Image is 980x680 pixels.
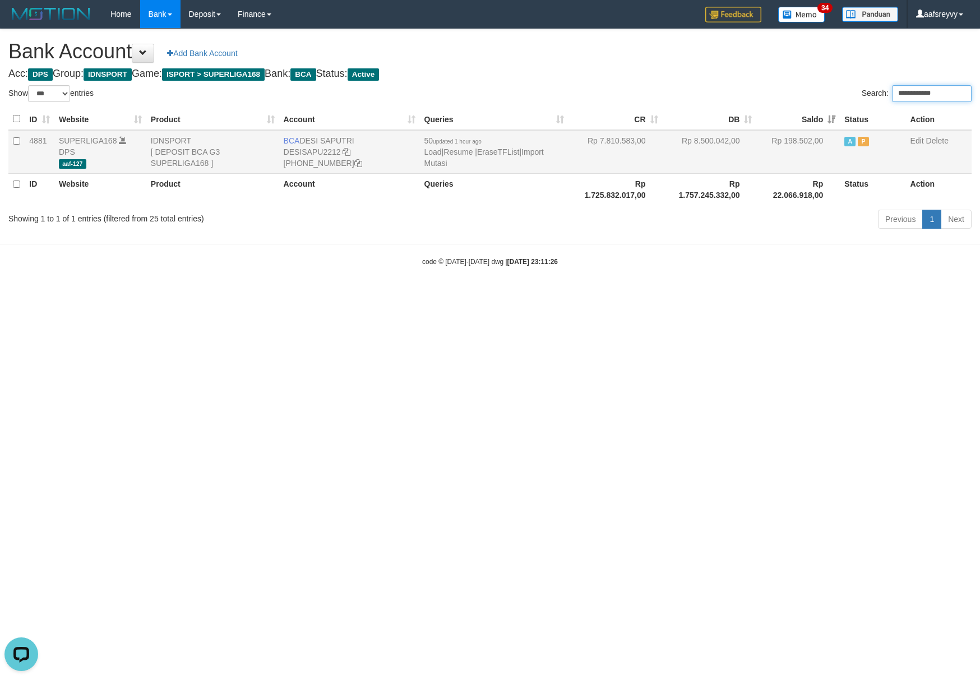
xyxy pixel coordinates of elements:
[284,147,341,156] a: DESISAPU2212
[568,173,663,205] th: Rp 1.725.832.017,00
[279,173,420,205] th: Account
[290,68,316,81] span: BCA
[705,7,761,22] img: Feedback.jpg
[858,137,869,146] span: Paused
[162,68,265,81] span: ISPORT > SUPERLIGA168
[348,68,380,81] span: Active
[59,136,117,145] a: SUPERLIGA168
[4,4,38,38] button: Open LiveChat chat widget
[420,108,568,130] th: Queries: activate to sort column ascending
[778,7,825,22] img: Button%20Memo.svg
[422,258,558,266] small: code © [DATE]-[DATE] dwg |
[354,159,362,168] a: Copy 4062280453 to clipboard
[8,40,972,63] h1: Bank Account
[663,130,757,174] td: Rp 8.500.042,00
[28,85,70,102] select: Showentries
[343,147,350,156] a: Copy DESISAPU2212 to clipboard
[568,130,663,174] td: Rp 7.810.583,00
[906,108,972,130] th: Action
[424,136,482,145] span: 50
[756,130,840,174] td: Rp 198.502,00
[477,147,519,156] a: EraseTFList
[146,173,279,205] th: Product
[507,258,558,266] strong: [DATE] 23:11:26
[663,108,757,130] th: DB: activate to sort column ascending
[941,210,972,229] a: Next
[663,173,757,205] th: Rp 1.757.245.332,00
[926,136,949,145] a: Delete
[54,173,146,205] th: Website
[54,130,146,174] td: DPS
[279,130,420,174] td: DESI SAPUTRI [PHONE_NUMBER]
[910,136,924,145] a: Edit
[8,6,94,22] img: MOTION_logo.png
[25,173,54,205] th: ID
[160,44,244,63] a: Add Bank Account
[54,108,146,130] th: Website: activate to sort column ascending
[756,173,840,205] th: Rp 22.066.918,00
[8,85,94,102] label: Show entries
[840,108,905,130] th: Status
[840,173,905,205] th: Status
[568,108,663,130] th: CR: activate to sort column ascending
[84,68,132,81] span: IDNSPORT
[443,147,473,156] a: Resume
[756,108,840,130] th: Saldo: activate to sort column ascending
[25,130,54,174] td: 4881
[28,68,53,81] span: DPS
[420,173,568,205] th: Queries
[59,159,86,169] span: aaf-127
[922,210,941,229] a: 1
[279,108,420,130] th: Account: activate to sort column ascending
[433,138,482,145] span: updated 1 hour ago
[878,210,923,229] a: Previous
[284,136,300,145] span: BCA
[8,68,972,80] h4: Acc: Group: Game: Bank: Status:
[842,7,898,22] img: panduan.png
[844,137,856,146] span: Active
[424,147,442,156] a: Load
[146,108,279,130] th: Product: activate to sort column ascending
[8,209,400,224] div: Showing 1 to 1 of 1 entries (filtered from 25 total entries)
[892,85,972,102] input: Search:
[424,136,544,168] span: | | |
[146,130,279,174] td: IDNSPORT [ DEPOSIT BCA G3 SUPERLIGA168 ]
[25,108,54,130] th: ID: activate to sort column ascending
[906,173,972,205] th: Action
[862,85,972,102] label: Search:
[817,3,833,13] span: 34
[424,147,544,168] a: Import Mutasi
